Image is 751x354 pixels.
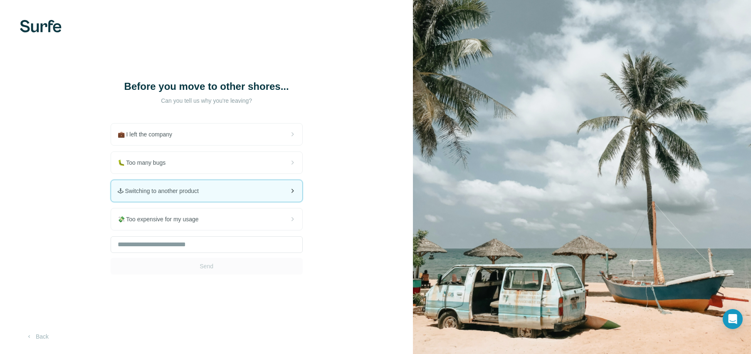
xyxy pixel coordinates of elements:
h1: Before you move to other shores... [124,80,290,93]
span: 💼 I left the company [118,130,179,139]
p: Can you tell us why you're leaving? [124,97,290,105]
span: 🕹 Switching to another product [118,187,205,195]
span: 🐛 Too many bugs [118,158,173,167]
span: 💸 Too expensive for my usage [118,215,205,223]
button: Back [20,329,54,344]
div: Open Intercom Messenger [723,309,743,329]
img: Surfe's logo [20,20,62,32]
